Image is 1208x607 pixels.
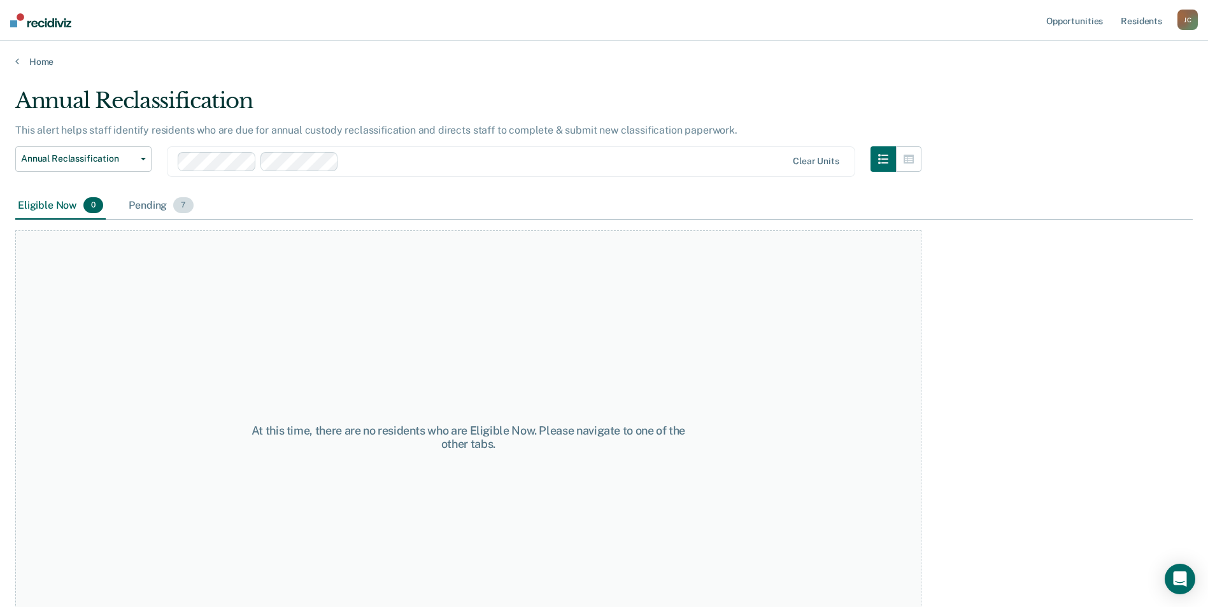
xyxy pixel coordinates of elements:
[15,124,737,136] p: This alert helps staff identify residents who are due for annual custody reclassification and dir...
[126,192,195,220] div: Pending7
[1177,10,1198,30] button: JC
[793,156,839,167] div: Clear units
[15,56,1193,67] a: Home
[21,153,136,164] span: Annual Reclassification
[10,13,71,27] img: Recidiviz
[242,424,694,451] div: At this time, there are no residents who are Eligible Now. Please navigate to one of the other tabs.
[1165,564,1195,594] div: Open Intercom Messenger
[15,88,921,124] div: Annual Reclassification
[83,197,103,214] span: 0
[15,192,106,220] div: Eligible Now0
[15,146,152,172] button: Annual Reclassification
[1177,10,1198,30] div: J C
[173,197,193,214] span: 7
